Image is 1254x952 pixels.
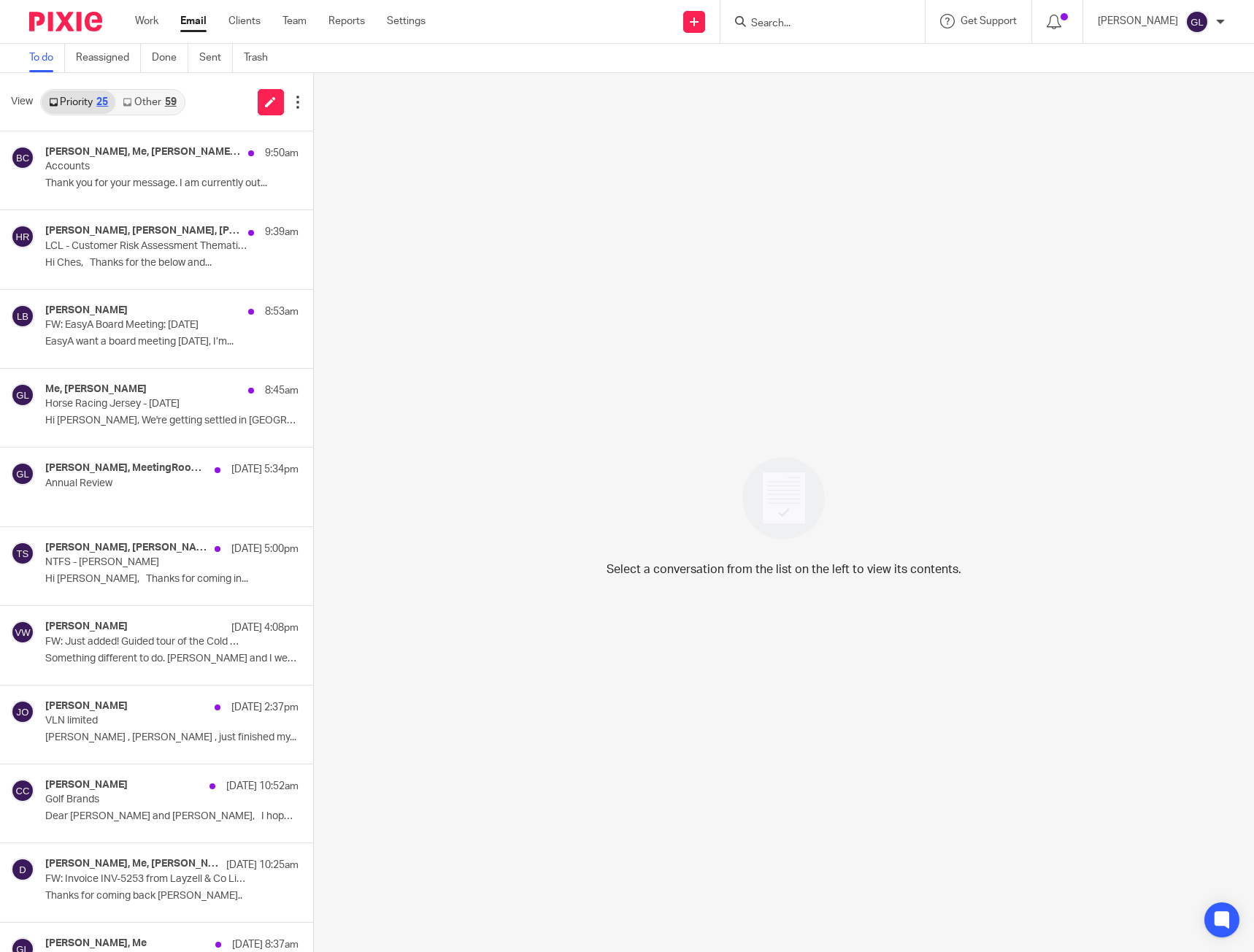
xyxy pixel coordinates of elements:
[29,12,102,31] img: Pixie
[165,97,177,107] div: 59
[11,621,34,644] img: svg%3E
[45,383,147,396] h4: Me, [PERSON_NAME]
[45,732,299,744] p: [PERSON_NAME] , [PERSON_NAME] , just finished my...
[11,462,34,485] img: svg%3E
[228,14,261,28] a: Clients
[11,542,34,565] img: svg%3E
[45,398,247,410] p: Horse Racing Jersey - [DATE]
[232,937,299,952] p: [DATE] 8:37am
[45,225,241,237] h4: [PERSON_NAME], [PERSON_NAME], [PERSON_NAME], [PERSON_NAME], Me
[961,16,1017,26] span: Get Support
[45,161,247,173] p: Accounts
[199,44,233,72] a: Sent
[45,477,247,490] p: Annual Review
[42,91,115,114] a: Priority25
[45,937,147,950] h4: [PERSON_NAME], Me
[45,304,128,317] h4: [PERSON_NAME]
[45,636,247,648] p: FW: Just added! Guided tour of the Cold War Bunker from Jersey Heritage 📅
[265,225,299,239] p: 9:39am
[387,14,426,28] a: Settings
[265,146,299,161] p: 9:50am
[45,810,299,823] p: Dear [PERSON_NAME] and [PERSON_NAME], I hope you are...
[328,14,365,28] a: Reports
[733,448,834,549] img: image
[11,146,34,169] img: svg%3E
[11,383,34,407] img: svg%3E
[45,240,247,253] p: LCL - Customer Risk Assessment Thematic Assessment Visit - Draft Letter
[231,542,299,556] p: [DATE] 5:00pm
[45,556,247,569] p: NTFS - [PERSON_NAME]
[244,44,279,72] a: Trash
[1098,14,1178,28] p: [PERSON_NAME]
[45,794,247,806] p: Golf Brands
[45,621,128,633] h4: [PERSON_NAME]
[45,257,299,269] p: Hi Ches, Thanks for the below and...
[11,304,34,328] img: svg%3E
[11,700,34,723] img: svg%3E
[1185,10,1209,34] img: svg%3E
[11,94,33,110] span: View
[45,890,299,902] p: Thanks for coming back [PERSON_NAME]..
[135,14,158,28] a: Work
[231,700,299,715] p: [DATE] 2:37pm
[180,14,207,28] a: Email
[45,700,128,713] h4: [PERSON_NAME]
[45,653,299,665] p: Something different to do. [PERSON_NAME] and I went and...
[45,319,247,331] p: FW: EasyA Board Meeting: [DATE]
[45,873,247,886] p: FW: Invoice INV-5253 from Layzell & Co Limited for [PERSON_NAME]
[115,91,183,114] a: Other59
[45,415,299,427] p: Hi [PERSON_NAME], We're getting settled in [GEOGRAPHIC_DATA]...
[231,462,299,477] p: [DATE] 5:34pm
[45,779,128,791] h4: [PERSON_NAME]
[96,97,108,107] div: 25
[45,177,299,190] p: Thank you for your message. I am currently out...
[750,18,881,31] input: Search
[231,621,299,635] p: [DATE] 4:08pm
[45,542,207,554] h4: [PERSON_NAME], [PERSON_NAME]
[282,14,307,28] a: Team
[11,858,34,881] img: svg%3E
[265,383,299,398] p: 8:45am
[45,858,219,870] h4: [PERSON_NAME], Me, [PERSON_NAME][EMAIL_ADDRESS][DOMAIN_NAME]
[152,44,188,72] a: Done
[265,304,299,319] p: 8:53am
[607,561,961,578] p: Select a conversation from the list on the left to view its contents.
[45,462,207,475] h4: [PERSON_NAME], MeetingRoom1, Me
[45,336,299,348] p: EasyA want a board meeting [DATE], I’m...
[45,715,247,727] p: VLN limited
[11,779,34,802] img: svg%3E
[226,779,299,794] p: [DATE] 10:52am
[76,44,141,72] a: Reassigned
[45,146,241,158] h4: [PERSON_NAME], Me, [PERSON_NAME], [PERSON_NAME]
[11,225,34,248] img: svg%3E
[45,573,299,586] p: Hi [PERSON_NAME], Thanks for coming in...
[29,44,65,72] a: To do
[226,858,299,872] p: [DATE] 10:25am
